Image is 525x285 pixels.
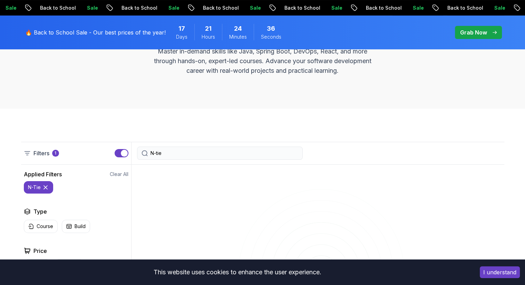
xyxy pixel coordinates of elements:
[267,24,275,33] span: 36 Seconds
[261,33,281,40] span: Seconds
[110,171,128,178] button: Clear All
[279,4,326,11] p: Back to School
[407,4,429,11] p: Sale
[460,28,487,37] p: Grab Now
[75,223,86,230] p: Build
[81,4,104,11] p: Sale
[55,259,84,273] button: Free
[24,220,58,233] button: Course
[116,4,163,11] p: Back to School
[33,207,47,216] h2: Type
[24,170,62,178] h2: Applied Filters
[197,4,244,11] p: Back to School
[24,259,50,273] button: Pro
[234,24,242,33] span: 24 Minutes
[28,184,41,191] p: N-tie
[37,223,53,230] p: Course
[55,150,56,156] p: 1
[150,150,298,157] input: Search Java, React, Spring boot ...
[33,247,47,255] h2: Price
[202,33,215,40] span: Hours
[147,47,379,76] p: Master in-demand skills like Java, Spring Boot, DevOps, React, and more through hands-on, expert-...
[24,181,53,194] button: N-tie
[33,149,49,157] p: Filters
[176,33,187,40] span: Days
[25,28,166,37] p: 🔥 Back to School Sale - Our best prices of the year!
[480,266,520,278] button: Accept cookies
[5,265,469,280] div: This website uses cookies to enhance the user experience.
[205,24,212,33] span: 21 Hours
[163,4,185,11] p: Sale
[326,4,348,11] p: Sale
[35,4,81,11] p: Back to School
[360,4,407,11] p: Back to School
[244,4,266,11] p: Sale
[229,33,247,40] span: Minutes
[489,4,511,11] p: Sale
[178,24,185,33] span: 17 Days
[62,220,90,233] button: Build
[442,4,489,11] p: Back to School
